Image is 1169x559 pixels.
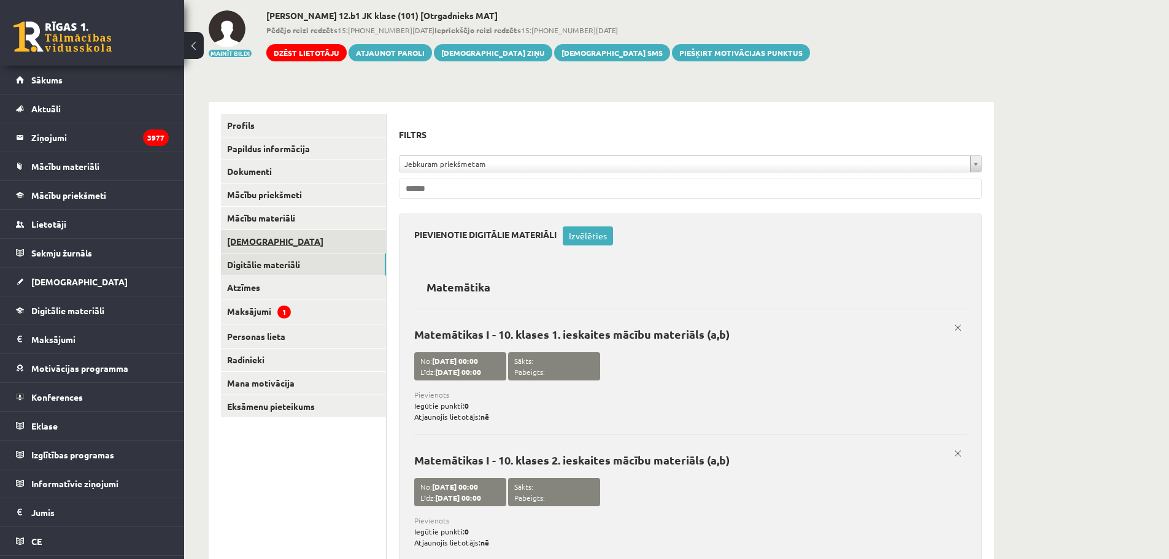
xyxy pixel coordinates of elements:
a: Mana motivācija [221,372,386,395]
strong: [DATE] 00:00 [432,482,478,492]
a: [DEMOGRAPHIC_DATA] [16,268,169,296]
a: CE [16,527,169,555]
a: [DEMOGRAPHIC_DATA] ziņu [434,44,552,61]
strong: 0 [465,526,469,536]
a: x [949,319,966,336]
span: Jebkuram priekšmetam [404,156,965,172]
a: Eklase [16,412,169,440]
a: Eksāmenu pieteikums [221,395,386,418]
h3: Filtrs [399,126,967,143]
a: Sākums [16,66,169,94]
a: Izvēlēties [563,226,613,245]
a: Atzīmes [221,276,386,299]
span: Aktuāli [31,103,61,114]
p: Matemātikas I - 10. klases 1. ieskaites mācību materiāls (a,b) [414,328,957,341]
span: Atjaunojis lietotājs: [414,412,489,422]
a: [DEMOGRAPHIC_DATA] [221,230,386,253]
i: 3977 [143,129,169,146]
a: Ziņojumi3977 [16,123,169,152]
span: No: Līdz: [414,352,506,380]
span: Izglītības programas [31,449,114,460]
a: Rīgas 1. Tālmācības vidusskola [14,21,112,52]
button: Mainīt bildi [209,50,252,57]
h2: [PERSON_NAME] 12.b1 JK klase (101) [Otrgadnieks MAT] [266,10,810,21]
a: Aktuāli [16,94,169,123]
a: Motivācijas programma [16,354,169,382]
a: Atjaunot paroli [349,44,432,61]
a: Informatīvie ziņojumi [16,469,169,498]
span: Sākts: Pabeigts: [508,478,600,506]
a: [DEMOGRAPHIC_DATA] SMS [554,44,670,61]
a: Izglītības programas [16,441,169,469]
span: Mācību priekšmeti [31,190,106,201]
a: Mācību materiāli [221,207,386,229]
a: Digitālie materiāli [16,296,169,325]
a: Konferences [16,383,169,411]
strong: [DATE] 00:00 [435,367,481,377]
span: No: Līdz: [414,478,506,506]
a: x [949,445,966,462]
span: CE [31,536,42,547]
legend: Ziņojumi [31,123,169,152]
span: Iegūtie punkti: [414,401,469,411]
span: Sākts: Pabeigts: [508,352,600,380]
a: Digitālie materiāli [221,253,386,276]
b: Iepriekšējo reizi redzēts [434,25,521,35]
a: Profils [221,114,386,137]
a: Maksājumi [16,325,169,353]
a: Mācību priekšmeti [16,181,169,209]
strong: 0 [465,401,469,411]
a: Jebkuram priekšmetam [399,156,981,172]
span: Sekmju žurnāls [31,247,92,258]
span: Konferences [31,391,83,403]
strong: [DATE] 00:00 [432,356,478,366]
a: Mācību materiāli [16,152,169,180]
a: Maksājumi1 [221,299,386,325]
a: Personas lieta [221,325,386,348]
span: Motivācijas programma [31,363,128,374]
a: Dokumenti [221,160,386,183]
a: Lietotāji [16,210,169,238]
span: Digitālie materiāli [31,305,104,316]
span: 1 [277,306,291,318]
h2: Matemātika [414,272,503,301]
a: Mācību priekšmeti [221,183,386,206]
strong: nē [480,412,489,422]
span: Atjaunojis lietotājs: [414,538,489,547]
span: Jumis [31,507,55,518]
span: Lietotāji [31,218,66,229]
b: Pēdējo reizi redzēts [266,25,338,35]
span: Iegūtie punkti: [414,526,469,536]
span: Mācību materiāli [31,161,99,172]
strong: [DATE] 00:00 [435,493,481,503]
span: 15:[PHONE_NUMBER][DATE] 15:[PHONE_NUMBER][DATE] [266,25,810,36]
h3: Pievienotie digitālie materiāli [414,226,563,240]
span: Pievienots [414,515,957,526]
a: Sekmju žurnāls [16,239,169,267]
a: Jumis [16,498,169,526]
span: Eklase [31,420,58,431]
span: Pievienots [414,389,957,400]
a: Radinieki [221,349,386,371]
a: Dzēst lietotāju [266,44,347,61]
p: Matemātikas I - 10. klases 2. ieskaites mācību materiāls (a,b) [414,453,957,466]
span: [DEMOGRAPHIC_DATA] [31,276,128,287]
strong: nē [480,538,489,547]
img: Veronika Cvetkova [209,10,245,47]
a: Papildus informācija [221,137,386,160]
a: Piešķirt motivācijas punktus [672,44,810,61]
span: Sākums [31,74,63,85]
span: Informatīvie ziņojumi [31,478,118,489]
legend: Maksājumi [31,325,169,353]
